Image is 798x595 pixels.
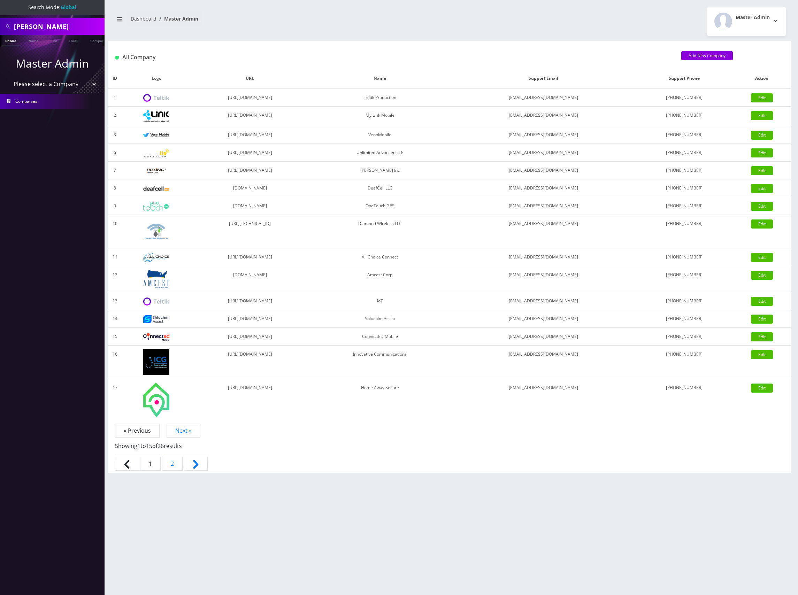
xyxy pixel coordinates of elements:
a: Edit [751,271,773,280]
td: ConnectED Mobile [309,328,451,346]
a: Edit [751,297,773,306]
img: Shluchim Assist [143,315,169,323]
td: 8 [108,179,122,197]
td: [PHONE_NUMBER] [636,346,733,379]
td: [PHONE_NUMBER] [636,379,733,421]
td: Unlimited Advanced LTE [309,144,451,162]
td: 9 [108,197,122,215]
td: [PERSON_NAME] Inc [309,162,451,179]
td: [URL][DOMAIN_NAME] [191,162,308,179]
button: Master Admin [707,7,786,36]
td: Diamond Wireless LLC [309,215,451,248]
a: Edit [751,184,773,193]
td: [EMAIL_ADDRESS][DOMAIN_NAME] [451,179,636,197]
img: ConnectED Mobile [143,333,169,341]
a: Add New Company [681,51,733,60]
span: Search Mode: [28,4,76,10]
td: [PHONE_NUMBER] [636,197,733,215]
a: Dashboard [131,15,156,22]
td: [URL][DOMAIN_NAME] [191,310,308,328]
td: [PHONE_NUMBER] [636,162,733,179]
td: Teltik Production [309,89,451,107]
img: Innovative Communications [143,349,169,375]
h2: Master Admin [736,15,770,21]
strong: Global [61,4,76,10]
nav: Page navigation example [108,426,791,473]
a: Edit [751,350,773,359]
td: [PHONE_NUMBER] [636,179,733,197]
a: Name [25,35,42,46]
td: [PHONE_NUMBER] [636,310,733,328]
a: Edit [751,148,773,157]
td: Innovative Communications [309,346,451,379]
img: All Company [115,56,119,60]
th: Support Email [451,68,636,89]
a: Company [87,35,110,46]
td: 3 [108,126,122,144]
img: Rexing Inc [143,168,169,174]
td: 16 [108,346,122,379]
a: Go to page 2 [162,457,183,471]
td: [EMAIL_ADDRESS][DOMAIN_NAME] [451,310,636,328]
td: [PHONE_NUMBER] [636,126,733,144]
a: Edit [751,219,773,229]
td: [URL][DOMAIN_NAME] [191,328,308,346]
a: Email [65,35,82,46]
td: IoT [309,292,451,310]
a: Phone [2,35,20,46]
td: All Choice Connect [309,248,451,266]
nav: breadcrumb [113,11,444,31]
th: Logo [122,68,191,89]
td: [URL][DOMAIN_NAME] [191,89,308,107]
img: VennMobile [143,133,169,138]
td: [EMAIL_ADDRESS][DOMAIN_NAME] [451,89,636,107]
td: [PHONE_NUMBER] [636,89,733,107]
td: [PHONE_NUMBER] [636,328,733,346]
td: [URL][DOMAIN_NAME] [191,107,308,126]
td: VennMobile [309,126,451,144]
td: [EMAIL_ADDRESS][DOMAIN_NAME] [451,197,636,215]
td: [EMAIL_ADDRESS][DOMAIN_NAME] [451,328,636,346]
td: [EMAIL_ADDRESS][DOMAIN_NAME] [451,292,636,310]
img: All Choice Connect [143,253,169,262]
td: [EMAIL_ADDRESS][DOMAIN_NAME] [451,107,636,126]
th: Action [733,68,791,89]
td: [EMAIL_ADDRESS][DOMAIN_NAME] [451,162,636,179]
img: OneTouch GPS [143,202,169,211]
span: 1 [137,442,140,450]
td: [PHONE_NUMBER] [636,266,733,292]
td: [PHONE_NUMBER] [636,144,733,162]
td: [PHONE_NUMBER] [636,248,733,266]
td: 12 [108,266,122,292]
td: 14 [108,310,122,328]
th: ID [108,68,122,89]
td: [PHONE_NUMBER] [636,215,733,248]
td: Amcest Corp [309,266,451,292]
td: DeafCell LLC [309,179,451,197]
a: Edit [751,253,773,262]
td: My Link Mobile [309,107,451,126]
td: [URL][DOMAIN_NAME] [191,379,308,421]
a: Next » [167,424,200,438]
td: [EMAIL_ADDRESS][DOMAIN_NAME] [451,215,636,248]
td: 13 [108,292,122,310]
td: [EMAIL_ADDRESS][DOMAIN_NAME] [451,126,636,144]
img: IoT [143,297,169,306]
td: [DOMAIN_NAME] [191,197,308,215]
img: Unlimited Advanced LTE [143,149,169,157]
td: 17 [108,379,122,421]
p: Showing to of results [115,435,784,450]
td: [EMAIL_ADDRESS][DOMAIN_NAME] [451,144,636,162]
img: Teltik Production [143,94,169,102]
td: [EMAIL_ADDRESS][DOMAIN_NAME] [451,248,636,266]
a: SIM [47,35,60,46]
th: URL [191,68,308,89]
td: Shluchim Assist [309,310,451,328]
nav: Pagination Navigation [115,426,784,473]
a: Edit [751,315,773,324]
td: [EMAIL_ADDRESS][DOMAIN_NAME] [451,346,636,379]
a: Edit [751,384,773,393]
td: [DOMAIN_NAME] [191,179,308,197]
td: [EMAIL_ADDRESS][DOMAIN_NAME] [451,266,636,292]
a: Edit [751,93,773,102]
